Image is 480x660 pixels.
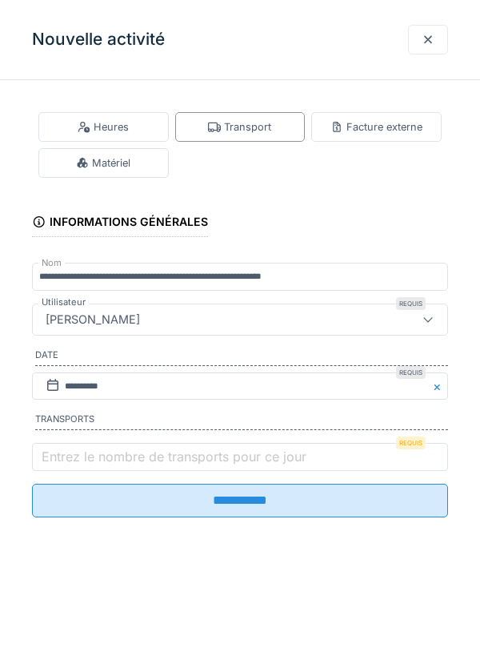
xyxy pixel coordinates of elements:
[35,412,448,430] label: Transports
[396,437,426,449] div: Requis
[38,447,310,466] label: Entrez le nombre de transports pour ce jour
[208,119,271,135] div: Transport
[38,296,89,309] label: Utilisateur
[32,30,165,50] h3: Nouvelle activité
[396,297,426,310] div: Requis
[330,119,422,135] div: Facture externe
[32,210,208,237] div: Informations générales
[396,366,426,379] div: Requis
[76,155,130,171] div: Matériel
[38,256,65,270] label: Nom
[39,311,146,328] div: [PERSON_NAME]
[78,119,129,135] div: Heures
[430,372,448,400] button: Close
[35,348,448,366] label: Date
